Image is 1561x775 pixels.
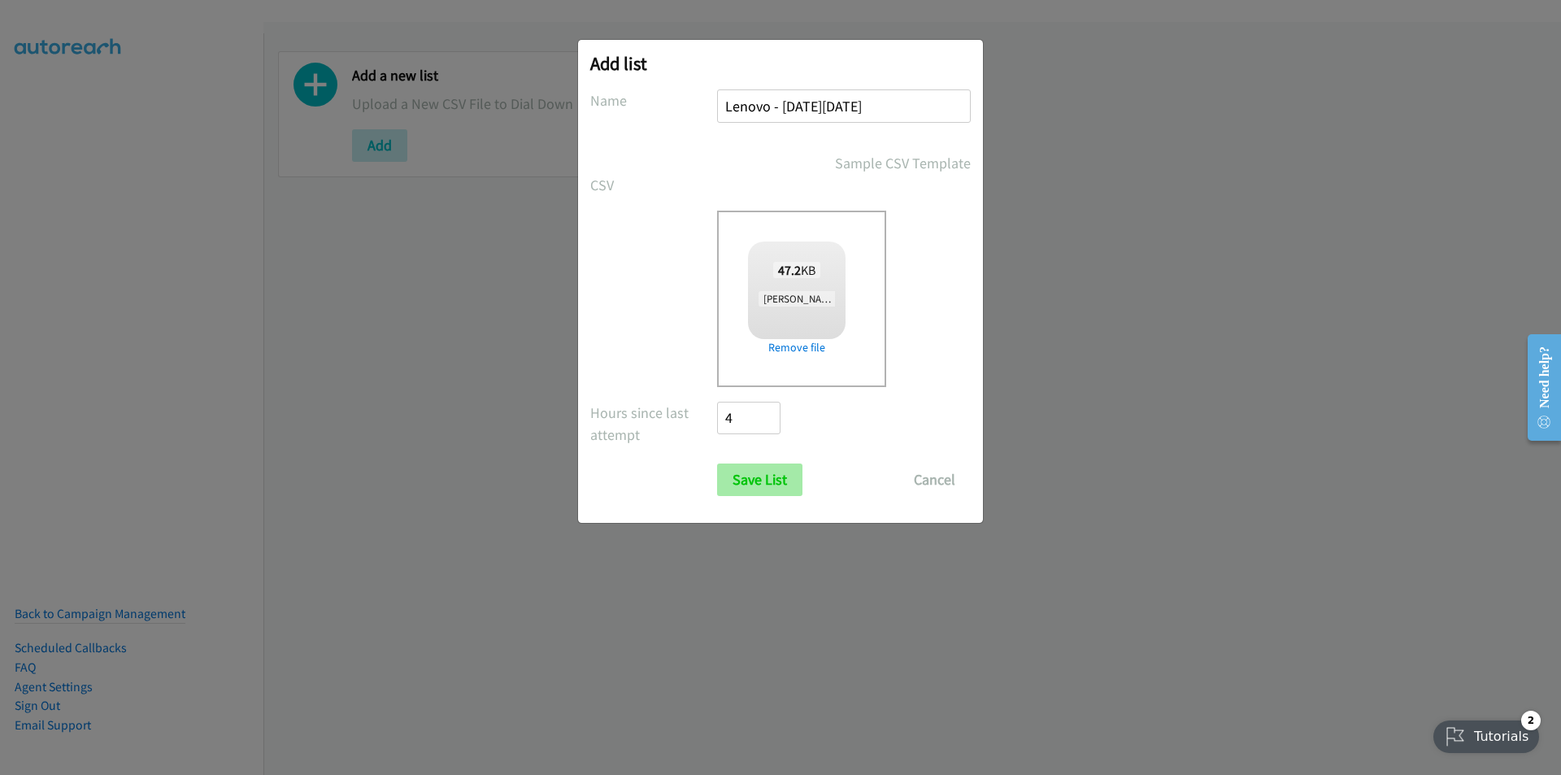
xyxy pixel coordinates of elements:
[590,52,971,75] h2: Add list
[898,464,971,496] button: Cancel
[778,262,801,278] strong: 47.2
[835,152,971,174] a: Sample CSV Template
[773,262,821,278] span: KB
[590,402,717,446] label: Hours since last attempt
[759,291,1016,307] span: [PERSON_NAME] + Lenovo-Dentsu SSG Media Q2 - MY.csv
[590,89,717,111] label: Name
[1514,323,1561,452] iframe: Resource Center
[590,174,717,196] label: CSV
[748,339,846,356] a: Remove file
[1424,704,1549,763] iframe: Checklist
[717,464,802,496] input: Save List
